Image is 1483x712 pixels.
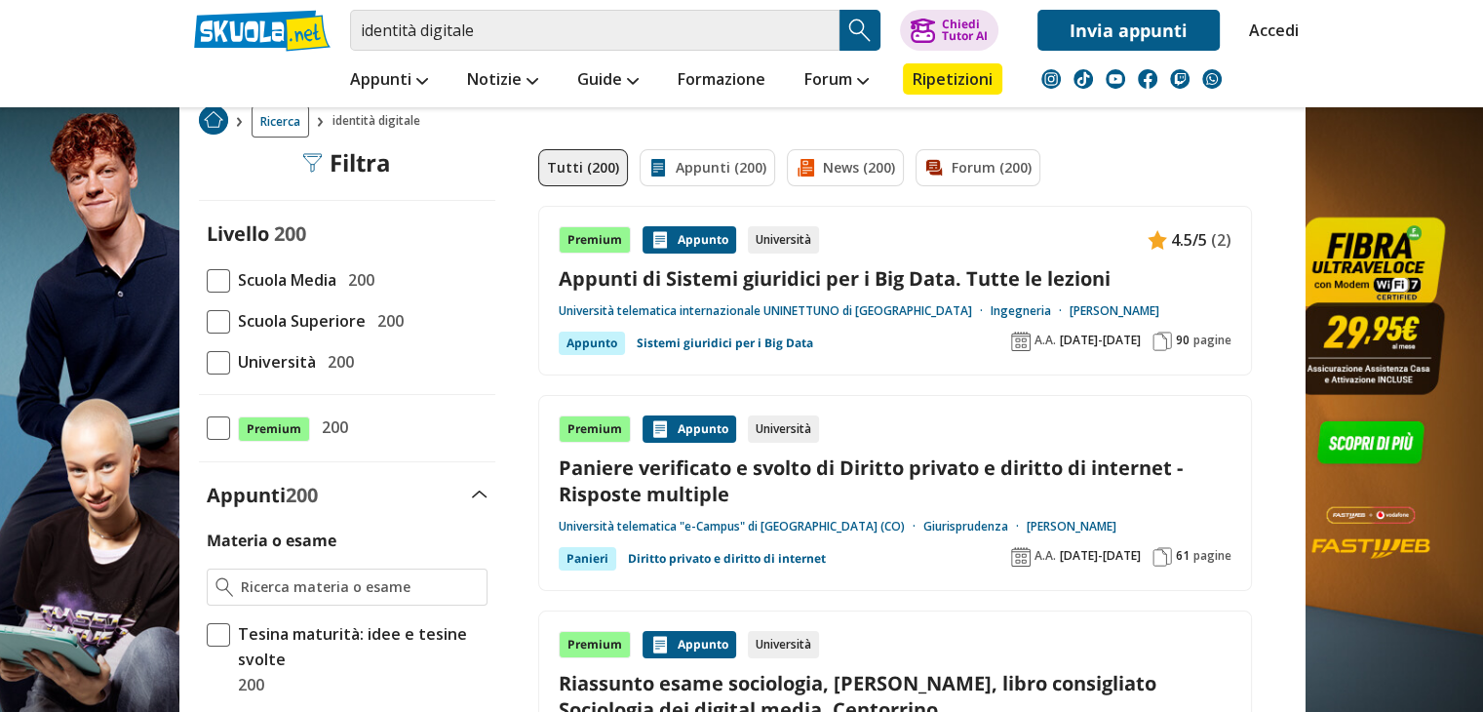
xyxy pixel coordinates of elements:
[748,226,819,254] div: Università
[1176,548,1190,564] span: 61
[1037,10,1220,51] a: Invia appunti
[800,63,874,99] a: Forum
[559,631,631,658] div: Premium
[370,308,404,334] span: 200
[650,230,670,250] img: Appunti contenuto
[286,482,318,508] span: 200
[673,63,770,99] a: Formazione
[941,19,987,42] div: Chiedi Tutor AI
[274,220,306,247] span: 200
[796,158,815,178] img: News filtro contenuto
[230,672,264,697] span: 200
[650,419,670,439] img: Appunti contenuto
[1249,10,1290,51] a: Accedi
[302,153,322,173] img: Filtra filtri mobile
[462,63,543,99] a: Notizie
[748,415,819,443] div: Università
[207,482,318,508] label: Appunti
[916,149,1040,186] a: Forum (200)
[1041,69,1061,89] img: instagram
[230,308,366,334] span: Scuola Superiore
[345,63,433,99] a: Appunti
[643,226,736,254] div: Appunto
[538,149,628,186] a: Tutti (200)
[1171,227,1207,253] span: 4.5/5
[472,491,488,498] img: Apri e chiudi sezione
[839,10,880,51] button: Search Button
[559,303,991,319] a: Università telematica internazionale UNINETTUNO di [GEOGRAPHIC_DATA]
[215,577,234,597] img: Ricerca materia o esame
[320,349,354,375] span: 200
[637,332,813,355] a: Sistemi giuridici per i Big Data
[241,577,478,597] input: Ricerca materia o esame
[900,10,998,51] button: ChiediTutor AI
[923,519,1027,534] a: Giurisprudenza
[643,631,736,658] div: Appunto
[572,63,644,99] a: Guide
[199,105,228,135] img: Home
[207,530,336,551] label: Materia o esame
[1138,69,1157,89] img: facebook
[1034,333,1056,348] span: A.A.
[559,455,1231,507] a: Paniere verificato e svolto di Diritto privato e diritto di internet - Risposte multiple
[1060,548,1141,564] span: [DATE]-[DATE]
[1193,548,1231,564] span: pagine
[332,105,428,138] span: identità digitale
[559,265,1231,292] a: Appunti di Sistemi giuridici per i Big Data. Tutte le lezioni
[1106,69,1125,89] img: youtube
[230,267,336,293] span: Scuola Media
[1070,303,1159,319] a: [PERSON_NAME]
[559,519,923,534] a: Università telematica "e-Campus" di [GEOGRAPHIC_DATA] (CO)
[1027,519,1116,534] a: [PERSON_NAME]
[559,547,616,571] div: Panieri
[903,63,1002,95] a: Ripetizioni
[1170,69,1190,89] img: twitch
[252,105,309,138] a: Ricerca
[1202,69,1222,89] img: WhatsApp
[559,226,631,254] div: Premium
[748,631,819,658] div: Università
[628,547,826,571] a: Diritto privato e diritto di internet
[314,415,348,440] span: 200
[648,158,668,178] img: Appunti filtro contenuto
[559,332,625,355] div: Appunto
[787,149,904,186] a: News (200)
[1060,333,1141,348] span: [DATE]-[DATE]
[302,149,391,177] div: Filtra
[238,416,310,442] span: Premium
[1011,547,1031,567] img: Anno accademico
[207,220,269,247] label: Livello
[1152,547,1172,567] img: Pagine
[643,415,736,443] div: Appunto
[924,158,944,178] img: Forum filtro contenuto
[1211,227,1231,253] span: (2)
[199,105,228,138] a: Home
[340,267,374,293] span: 200
[640,149,775,186] a: Appunti (200)
[845,16,875,45] img: Cerca appunti, riassunti o versioni
[1148,230,1167,250] img: Appunti contenuto
[1176,333,1190,348] span: 90
[350,10,839,51] input: Cerca appunti, riassunti o versioni
[650,635,670,654] img: Appunti contenuto
[1034,548,1056,564] span: A.A.
[559,415,631,443] div: Premium
[230,349,316,375] span: Università
[1152,332,1172,351] img: Pagine
[230,621,488,672] span: Tesina maturità: idee e tesine svolte
[1073,69,1093,89] img: tiktok
[991,303,1070,319] a: Ingegneria
[1193,333,1231,348] span: pagine
[1011,332,1031,351] img: Anno accademico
